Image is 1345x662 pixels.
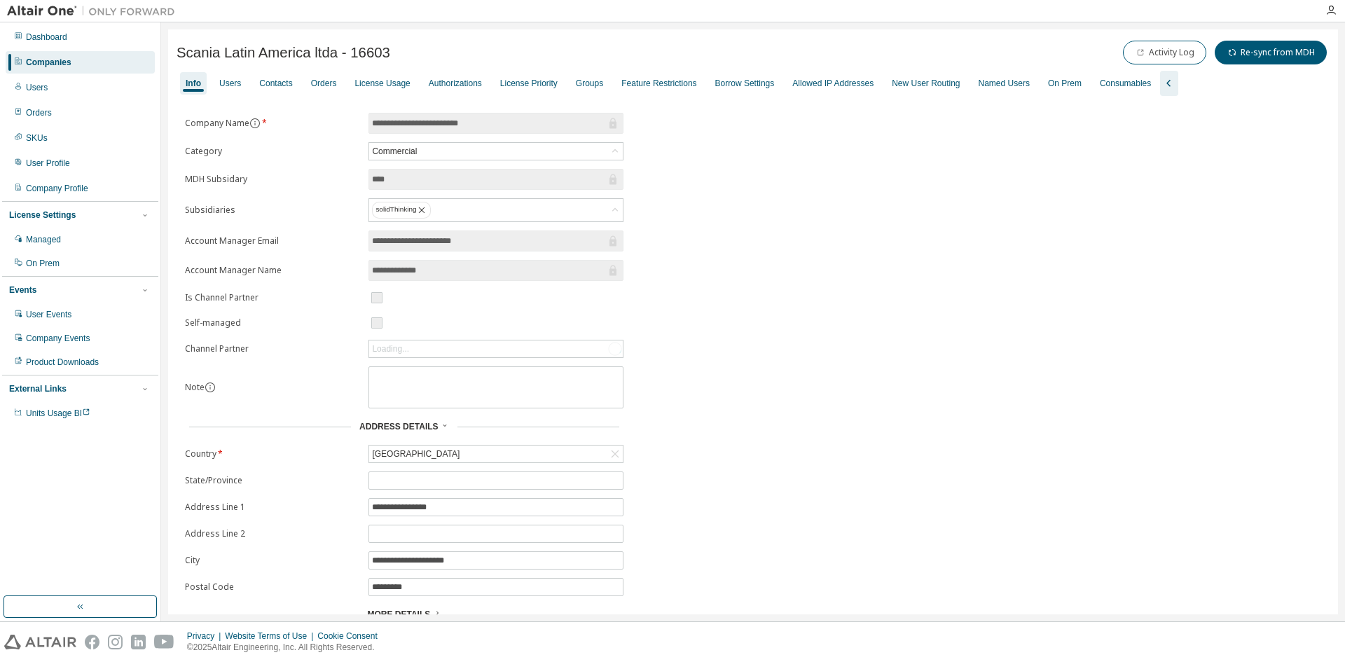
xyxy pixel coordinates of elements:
[249,118,261,129] button: information
[185,205,360,216] label: Subsidiaries
[26,234,61,245] div: Managed
[367,609,430,619] span: More Details
[715,78,775,89] div: Borrow Settings
[185,317,360,329] label: Self-managed
[85,635,99,649] img: facebook.svg
[185,265,360,276] label: Account Manager Name
[185,581,360,593] label: Postal Code
[9,284,36,296] div: Events
[185,502,360,513] label: Address Line 1
[185,528,360,539] label: Address Line 2
[429,78,482,89] div: Authorizations
[9,209,76,221] div: License Settings
[1123,41,1206,64] button: Activity Log
[369,143,623,160] div: Commercial
[892,78,960,89] div: New User Routing
[187,642,386,654] p: © 2025 Altair Engineering, Inc. All Rights Reserved.
[369,446,623,462] div: [GEOGRAPHIC_DATA]
[792,78,874,89] div: Allowed IP Addresses
[177,45,390,61] span: Scania Latin America ltda - 16603
[359,422,438,432] span: Address Details
[26,57,71,68] div: Companies
[370,446,462,462] div: [GEOGRAPHIC_DATA]
[26,158,70,169] div: User Profile
[185,292,360,303] label: Is Channel Partner
[621,78,696,89] div: Feature Restrictions
[372,343,409,354] div: Loading...
[1215,41,1327,64] button: Re-sync from MDH
[372,202,431,219] div: solidThinking
[26,333,90,344] div: Company Events
[1100,78,1151,89] div: Consumables
[369,340,623,357] div: Loading...
[26,107,52,118] div: Orders
[369,199,623,221] div: solidThinking
[26,258,60,269] div: On Prem
[185,174,360,185] label: MDH Subsidary
[979,78,1030,89] div: Named Users
[185,118,360,129] label: Company Name
[26,32,67,43] div: Dashboard
[185,475,360,486] label: State/Province
[26,132,48,144] div: SKUs
[311,78,337,89] div: Orders
[219,78,241,89] div: Users
[185,555,360,566] label: City
[154,635,174,649] img: youtube.svg
[185,343,360,354] label: Channel Partner
[4,635,76,649] img: altair_logo.svg
[7,4,182,18] img: Altair One
[26,309,71,320] div: User Events
[26,408,90,418] span: Units Usage BI
[317,630,385,642] div: Cookie Consent
[354,78,410,89] div: License Usage
[185,448,360,460] label: Country
[500,78,558,89] div: License Priority
[26,357,99,368] div: Product Downloads
[131,635,146,649] img: linkedin.svg
[26,183,88,194] div: Company Profile
[205,382,216,393] button: information
[225,630,317,642] div: Website Terms of Use
[370,144,419,159] div: Commercial
[26,82,48,93] div: Users
[259,78,292,89] div: Contacts
[185,381,205,393] label: Note
[1048,78,1082,89] div: On Prem
[9,383,67,394] div: External Links
[185,235,360,247] label: Account Manager Email
[576,78,603,89] div: Groups
[185,146,360,157] label: Category
[108,635,123,649] img: instagram.svg
[187,630,225,642] div: Privacy
[186,78,201,89] div: Info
